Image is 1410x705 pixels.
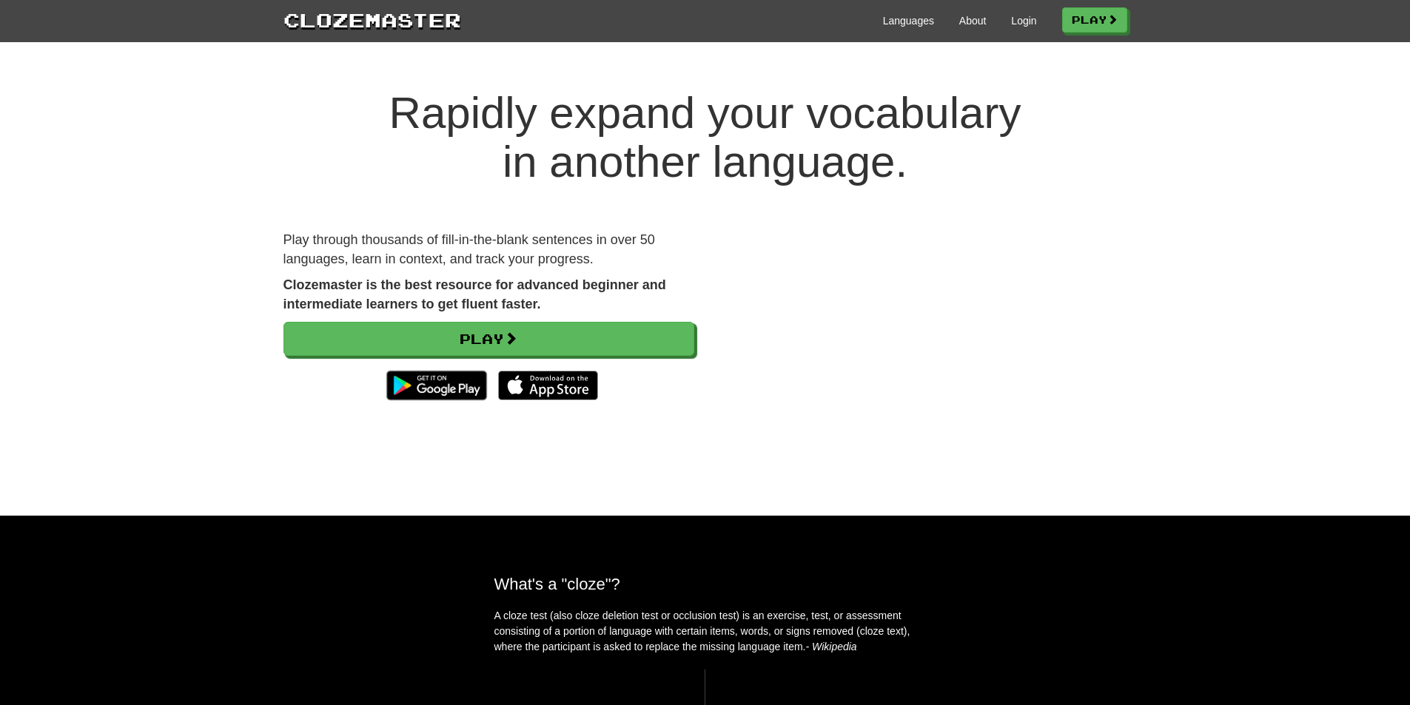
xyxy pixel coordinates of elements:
p: Play through thousands of fill-in-the-blank sentences in over 50 languages, learn in context, and... [283,231,694,269]
a: Play [1062,7,1127,33]
a: About [959,13,987,28]
h2: What's a "cloze"? [494,575,916,593]
a: Play [283,322,694,356]
img: Get it on Google Play [379,363,494,408]
strong: Clozemaster is the best resource for advanced beginner and intermediate learners to get fluent fa... [283,277,666,311]
a: Login [1011,13,1036,28]
p: A cloze test (also cloze deletion test or occlusion test) is an exercise, test, or assessment con... [494,608,916,655]
img: Download_on_the_App_Store_Badge_US-UK_135x40-25178aeef6eb6b83b96f5f2d004eda3bffbb37122de64afbaef7... [498,371,598,400]
em: - Wikipedia [806,641,857,652]
a: Languages [883,13,934,28]
a: Clozemaster [283,6,461,33]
